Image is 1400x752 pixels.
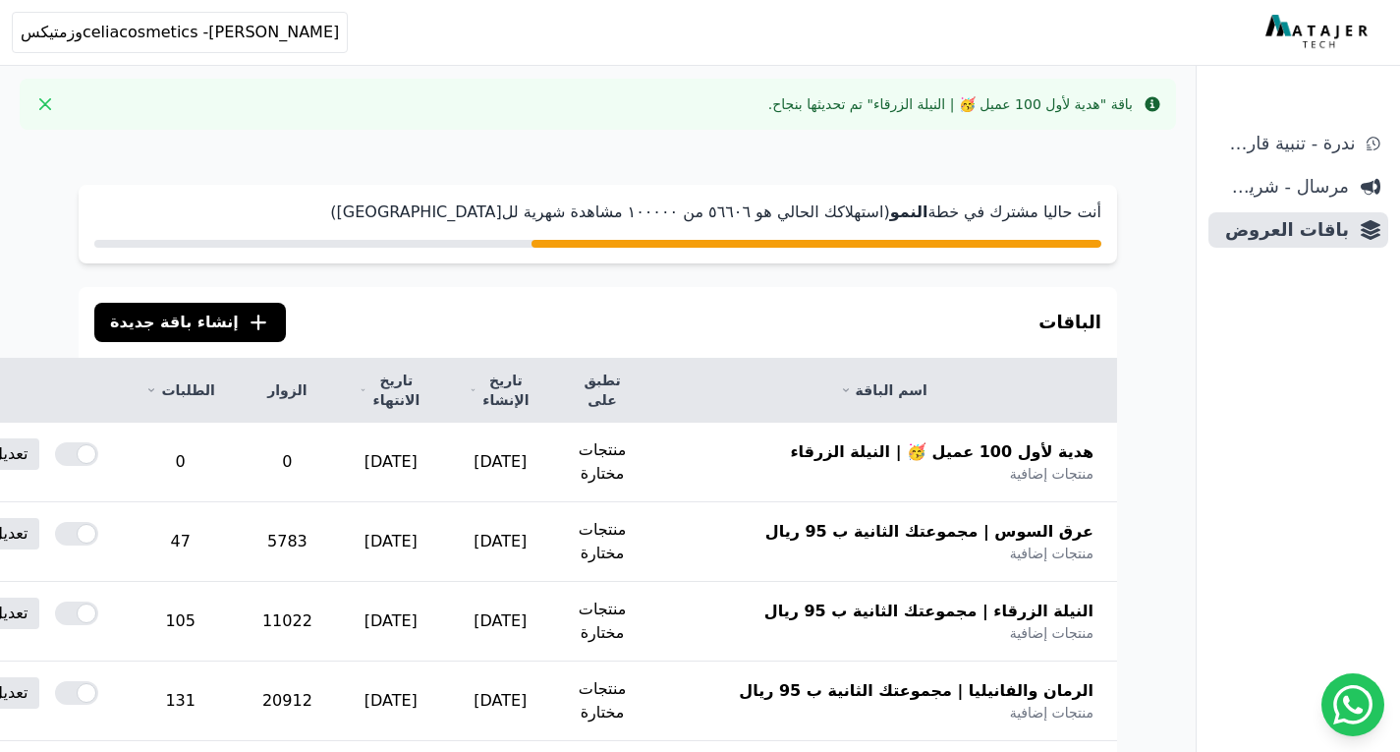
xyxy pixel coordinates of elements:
[122,423,238,502] td: 0
[764,600,1093,623] span: النيلة الزرقاء | مجموعتك الثانية ب 95 ريال
[555,423,650,502] td: منتجات مختارة
[555,359,650,423] th: تطبق على
[336,662,446,741] td: [DATE]
[739,679,1093,703] span: الرمان والفانيليا | مجموعتك الثانية ب 95 ريال
[1010,544,1093,563] span: منتجات إضافية
[122,502,238,582] td: 47
[446,662,555,741] td: [DATE]
[110,311,239,334] span: إنشاء باقة جديدة
[446,423,555,502] td: [DATE]
[21,21,339,44] span: celiacosmetics -[PERSON_NAME]وزمتيكس
[94,303,286,342] button: إنشاء باقة جديدة
[360,371,422,410] a: تاريخ الانتهاء
[145,380,214,400] a: الطلبات
[1010,464,1093,484] span: منتجات إضافية
[1038,309,1101,336] h3: الباقات
[1216,216,1349,244] span: باقات العروض
[1216,173,1349,201] span: مرسال - شريط دعاية
[122,582,238,662] td: 105
[336,423,446,502] td: [DATE]
[239,423,336,502] td: 0
[673,380,1093,400] a: اسم الباقة
[470,371,532,410] a: تاريخ الإنشاء
[12,12,348,53] button: celiacosmetics -[PERSON_NAME]وزمتيكس
[239,502,336,582] td: 5783
[336,582,446,662] td: [DATE]
[768,94,1133,114] div: باقة "هدية لأول 100 عميل 🥳 | النيلة الزرقاء" تم تحديثها بنجاح.
[555,582,650,662] td: منتجات مختارة
[555,662,650,741] td: منتجات مختارة
[890,202,928,221] strong: النمو
[29,88,61,120] button: Close
[94,201,1101,224] p: أنت حاليا مشترك في خطة (استهلاكك الحالي هو ٥٦٦۰٦ من ١۰۰۰۰۰ مشاهدة شهرية لل[GEOGRAPHIC_DATA])
[790,440,1093,464] span: هدية لأول 100 عميل 🥳 | النيلة الزرقاء
[239,359,336,423] th: الزوار
[446,582,555,662] td: [DATE]
[765,520,1093,544] span: عرق السوس | مجموعتك الثانية ب 95 ريال
[239,582,336,662] td: 11022
[336,502,446,582] td: [DATE]
[1265,15,1372,50] img: MatajerTech Logo
[122,662,238,741] td: 131
[239,662,336,741] td: 20912
[555,502,650,582] td: منتجات مختارة
[1216,130,1355,157] span: ندرة - تنبية قارب علي النفاذ
[446,502,555,582] td: [DATE]
[1010,623,1093,643] span: منتجات إضافية
[1010,703,1093,723] span: منتجات إضافية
